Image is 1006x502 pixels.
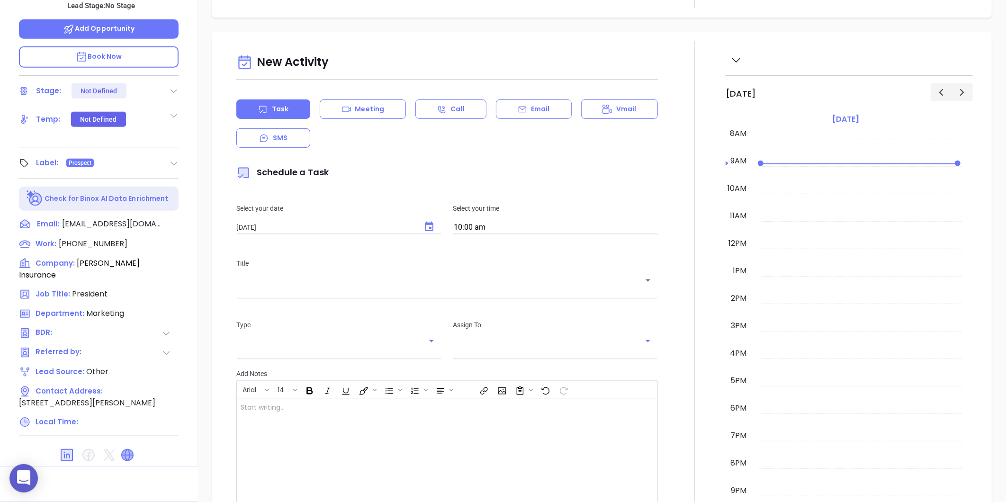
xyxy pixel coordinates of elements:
span: Prospect [69,158,92,168]
span: Schedule a Task [236,166,329,178]
span: Italic [318,382,335,398]
p: Meeting [355,104,384,114]
p: Add Notes [236,368,658,379]
span: Marketing [86,308,124,319]
span: Font size [272,382,299,398]
button: Open [641,274,655,287]
div: 4pm [728,348,748,359]
span: Company: [36,258,75,268]
span: Undo [536,382,553,398]
div: 12pm [727,238,748,249]
span: Align [431,382,456,398]
span: Bold [300,382,317,398]
span: Work: [36,239,56,249]
span: Other [86,366,108,377]
p: Email [531,104,550,114]
span: Contact Address: [36,386,103,396]
input: MM/DD/YYYY [236,224,414,232]
span: Add Opportunity [63,24,135,33]
span: [STREET_ADDRESS][PERSON_NAME] [19,397,155,408]
span: Department: [36,308,84,318]
span: [EMAIL_ADDRESS][DOMAIN_NAME] [62,218,162,230]
div: 5pm [728,375,748,386]
span: Surveys [511,382,535,398]
p: Select your date [236,203,441,214]
div: Temp: [36,112,61,126]
button: Choose date, selected date is Aug 20, 2025 [418,215,440,238]
div: Not Defined [80,112,117,127]
span: Fill color or set the text color [354,382,379,398]
span: Job Title: [36,289,70,299]
div: 9pm [729,485,748,496]
button: Next day [952,83,973,101]
span: Book Now [76,52,122,61]
h2: [DATE] [726,89,756,99]
p: Assign To [453,320,658,330]
div: 8pm [728,457,748,469]
span: Referred by: [36,347,85,359]
div: 7pm [728,430,748,441]
span: [PHONE_NUMBER] [59,238,127,249]
div: 1pm [731,265,748,277]
button: 14 [273,382,291,398]
div: Label: [36,156,59,170]
span: Insert Unordered List [380,382,404,398]
span: Insert Ordered List [405,382,430,398]
span: Email: [37,218,59,231]
span: 14 [273,385,289,392]
span: Insert Image [493,382,510,398]
p: Task [272,104,288,114]
span: Redo [554,382,571,398]
div: 10am [726,183,748,194]
p: Type [236,320,441,330]
span: Font family [237,382,271,398]
p: Check for Binox AI Data Enrichment [45,194,168,204]
span: President [72,288,108,299]
div: Stage: [36,84,62,98]
div: 9am [728,155,748,167]
span: Lead Source: [36,367,84,376]
p: Call [450,104,464,114]
div: New Activity [236,51,658,75]
div: 8am [728,128,748,139]
span: Insert link [475,382,492,398]
span: Arial [238,385,261,392]
img: Ai-Enrich-DaqCidB-.svg [27,190,43,207]
span: [PERSON_NAME] Insurance [19,258,140,280]
div: 3pm [729,320,748,332]
p: Title [236,258,658,269]
p: Select your time [453,203,658,214]
p: Vmail [616,104,637,114]
button: Open [425,334,438,348]
span: BDR: [36,327,85,339]
span: Local Time: [36,417,78,427]
span: Underline [336,382,353,398]
div: 11am [728,210,748,222]
div: 6pm [728,403,748,414]
div: 2pm [729,293,748,304]
button: Previous day [931,83,952,101]
div: Not Defined [81,83,117,99]
p: SMS [273,133,287,143]
button: Open [641,334,655,348]
button: Arial [238,382,263,398]
a: [DATE] [830,113,861,126]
